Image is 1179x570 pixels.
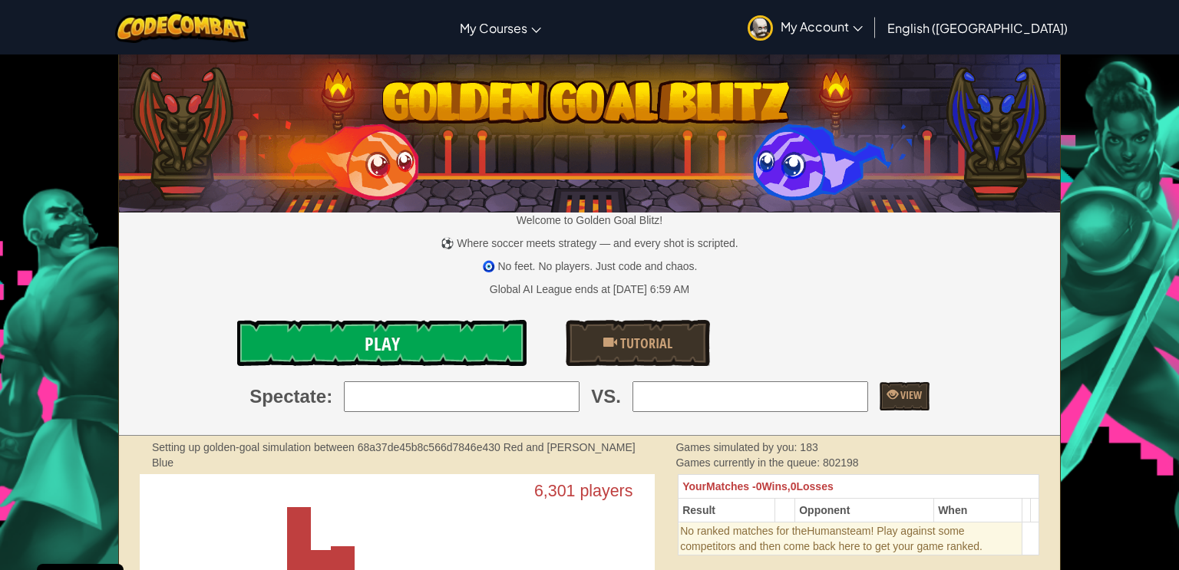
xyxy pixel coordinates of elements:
img: CodeCombat logo [115,12,249,43]
span: : [326,384,332,410]
strong: Setting up golden-goal simulation between 68a37de45b8c566d7846e430 Red and [PERSON_NAME] Blue [152,441,636,469]
span: English ([GEOGRAPHIC_DATA]) [887,20,1068,36]
img: Golden Goal [119,48,1061,213]
span: My Account [781,18,863,35]
span: 183 [800,441,817,453]
a: English ([GEOGRAPHIC_DATA]) [880,7,1075,48]
span: VS. [591,384,621,410]
span: Wins, [761,480,790,493]
span: View [898,387,922,402]
th: Opponent [795,499,934,522]
span: Tutorial [617,334,672,353]
p: Welcome to Golden Goal Blitz! [119,213,1061,228]
th: 0 0 [679,475,1039,499]
p: ⚽ Where soccer meets strategy — and every shot is scripted. [119,236,1061,251]
a: Tutorial [566,320,711,366]
p: 🧿 No feet. No players. Just code and chaos. [119,259,1061,274]
th: When [934,499,1022,522]
span: No ranked matches for the [680,525,807,537]
div: Global AI League ends at [DATE] 6:59 AM [490,282,689,297]
span: Spectate [249,384,326,410]
span: Play [365,331,400,356]
span: Your [682,480,706,493]
span: Matches - [706,480,756,493]
th: Result [679,499,775,522]
td: Humans [679,522,1022,555]
text: 6,301 players [534,482,633,500]
a: My Courses [452,7,549,48]
span: My Courses [460,20,527,36]
span: Games currently in the queue: [675,456,822,469]
span: Losses [796,480,833,493]
span: 802198 [823,456,859,469]
a: My Account [740,3,870,51]
span: Games simulated by you: [675,441,800,453]
img: avatar [748,15,773,41]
